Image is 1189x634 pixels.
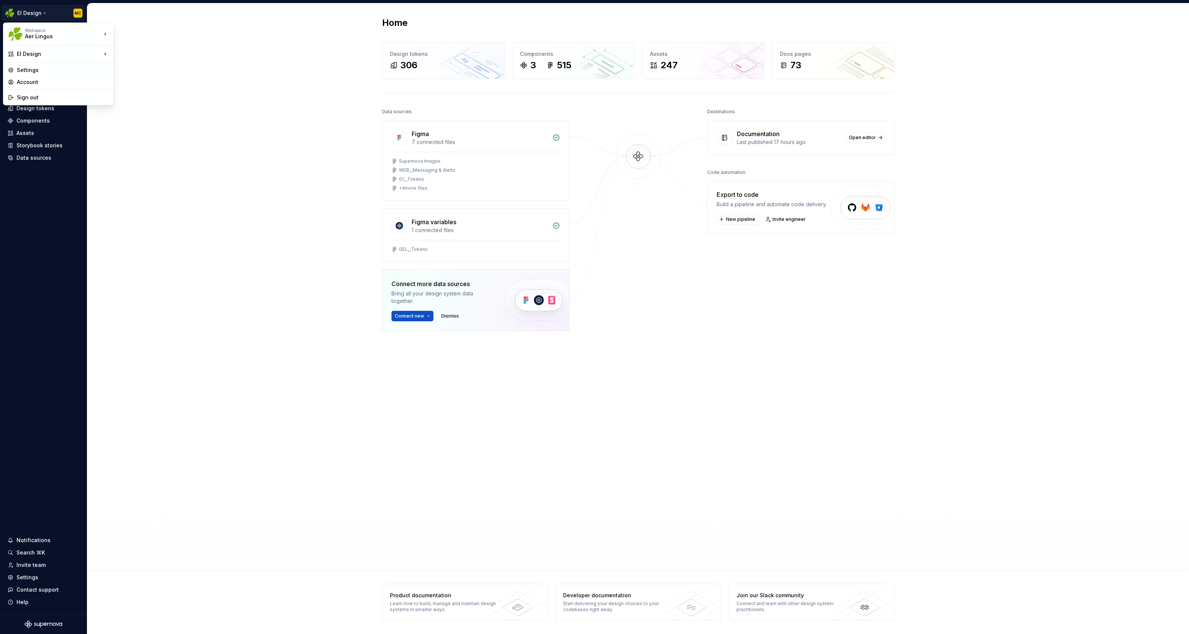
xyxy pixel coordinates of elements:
div: Workspace [25,28,102,33]
div: Settings [17,66,109,74]
div: EI Design [17,50,102,58]
div: Aer Lingus [25,33,89,40]
img: 56b5df98-d96d-4d7e-807c-0afdf3bdaefa.png [9,27,22,41]
div: Account [17,78,109,86]
div: Sign out [17,94,109,101]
